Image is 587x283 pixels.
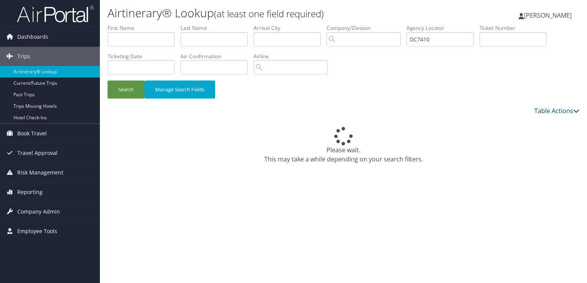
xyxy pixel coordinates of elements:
span: Dashboards [17,27,48,46]
span: [PERSON_NAME] [524,11,572,20]
label: Agency Locator [406,24,479,32]
label: Air Confirmation [181,53,254,60]
div: Please wait. This may take a while depending on your search filters. [108,127,579,164]
img: airportal-logo.png [17,5,94,23]
span: Employee Tools [17,222,57,241]
label: Ticketing Date [108,53,181,60]
span: Trips [17,47,30,66]
button: Manage Search Fields [144,81,215,99]
span: Company Admin [17,202,60,221]
label: Arrival City [254,24,327,32]
label: Company/Division [327,24,406,32]
span: Book Travel [17,124,47,143]
label: Ticket Number [479,24,552,32]
label: Last Name [181,24,254,32]
button: Search [108,81,144,99]
small: (at least one field required) [214,7,324,20]
span: Reporting [17,183,43,202]
a: Table Actions [534,107,579,115]
label: First Name [108,24,181,32]
span: Risk Management [17,163,63,182]
span: Travel Approval [17,143,58,163]
h1: Airtinerary® Lookup [108,5,422,21]
label: Airline [254,53,333,60]
a: [PERSON_NAME] [519,4,579,27]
